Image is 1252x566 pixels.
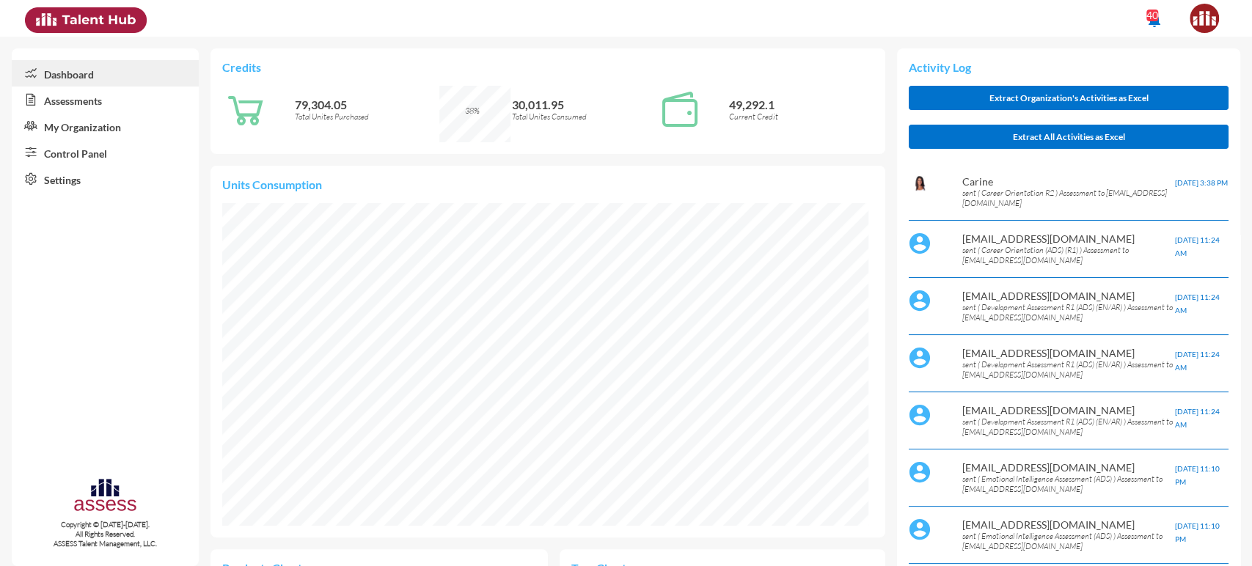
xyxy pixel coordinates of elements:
p: 79,304.05 [295,98,439,111]
p: Carine [962,175,1176,188]
a: Assessments [12,87,199,113]
button: Extract Organization's Activities as Excel [909,86,1229,110]
p: sent ( Emotional Intelligence Assessment (ADS) ) Assessment to [EMAIL_ADDRESS][DOMAIN_NAME] [962,474,1176,494]
span: [DATE] 11:10 PM [1175,464,1220,486]
img: default%20profile%20image.svg [909,518,931,540]
p: sent ( Career Orientation (ADS) (R1) ) Assessment to [EMAIL_ADDRESS][DOMAIN_NAME] [962,245,1176,265]
span: 38% [465,106,480,116]
a: Dashboard [12,60,199,87]
img: b63dac60-c124-11ea-b896-7f3761cfa582_Carine.PNG [909,175,931,191]
p: Activity Log [909,60,1229,74]
p: Total Unites Purchased [295,111,439,122]
img: assesscompany-logo.png [73,477,138,518]
span: [DATE] 11:10 PM [1175,521,1220,543]
p: [EMAIL_ADDRESS][DOMAIN_NAME] [962,290,1176,302]
p: 30,011.95 [512,98,656,111]
mat-icon: notifications [1146,11,1163,29]
img: default%20profile%20image.svg [909,404,931,426]
p: Total Unites Consumed [512,111,656,122]
img: default%20profile%20image.svg [909,232,931,254]
span: [DATE] 11:24 AM [1175,407,1220,429]
span: [DATE] 11:24 AM [1175,235,1220,257]
p: [EMAIL_ADDRESS][DOMAIN_NAME] [962,461,1176,474]
p: sent ( Career Orientation R2 ) Assessment to [EMAIL_ADDRESS][DOMAIN_NAME] [962,188,1176,208]
a: My Organization [12,113,199,139]
div: 40 [1146,10,1158,21]
p: Credits [222,60,874,74]
p: [EMAIL_ADDRESS][DOMAIN_NAME] [962,232,1176,245]
p: sent ( Development Assessment R1 (ADS) (EN/AR) ) Assessment to [EMAIL_ADDRESS][DOMAIN_NAME] [962,359,1176,380]
p: 49,292.1 [729,98,874,111]
a: Control Panel [12,139,199,166]
img: default%20profile%20image.svg [909,461,931,483]
p: [EMAIL_ADDRESS][DOMAIN_NAME] [962,518,1176,531]
p: Units Consumption [222,177,874,191]
p: [EMAIL_ADDRESS][DOMAIN_NAME] [962,347,1176,359]
span: [DATE] 11:24 AM [1175,350,1220,372]
p: Current Credit [729,111,874,122]
img: default%20profile%20image.svg [909,290,931,312]
span: [DATE] 11:24 AM [1175,293,1220,315]
img: default%20profile%20image.svg [909,347,931,369]
a: Settings [12,166,199,192]
p: sent ( Emotional Intelligence Assessment (ADS) ) Assessment to [EMAIL_ADDRESS][DOMAIN_NAME] [962,531,1176,551]
span: [DATE] 3:38 PM [1175,178,1228,187]
p: sent ( Development Assessment R1 (ADS) (EN/AR) ) Assessment to [EMAIL_ADDRESS][DOMAIN_NAME] [962,416,1176,437]
p: sent ( Development Assessment R1 (ADS) (EN/AR) ) Assessment to [EMAIL_ADDRESS][DOMAIN_NAME] [962,302,1176,323]
p: [EMAIL_ADDRESS][DOMAIN_NAME] [962,404,1176,416]
button: Extract All Activities as Excel [909,125,1229,149]
p: Copyright © [DATE]-[DATE]. All Rights Reserved. ASSESS Talent Management, LLC. [12,520,199,548]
